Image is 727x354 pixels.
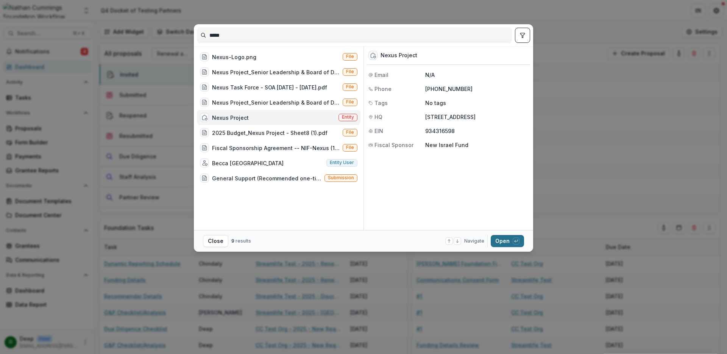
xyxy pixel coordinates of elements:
p: N/A [425,71,529,79]
span: 9 [231,238,234,244]
div: Fiscal Sponsorship Agreement -- NIF-Nexus (1).pdf [212,144,340,152]
span: HQ [374,113,382,121]
span: Email [374,71,388,79]
div: General Support (Recommended one-time support to the Nexus Project for its comprehensive, data-dr... [212,174,321,182]
span: File [346,130,354,135]
span: File [346,54,354,59]
button: Open [491,235,524,247]
span: results [236,238,251,244]
div: Nexus Task Force - SOA [DATE] - [DATE].pdf [212,83,327,91]
p: [PHONE_NUMBER] [425,85,529,93]
span: File [346,99,354,105]
div: Becca [GEOGRAPHIC_DATA] [212,159,284,167]
span: Entity [342,114,354,120]
p: New Israel Fund [425,141,529,149]
span: Fiscal Sponsor [374,141,413,149]
div: Nexus Project_Senior Leadership & Board of Directors (1).pdf [212,99,340,107]
div: Nexus-Logo.png [212,53,256,61]
button: Close [203,235,228,247]
span: File [346,69,354,74]
span: Entity user [330,160,354,165]
p: [STREET_ADDRESS] [425,113,529,121]
span: EIN [374,127,383,135]
div: Nexus Project [212,114,249,122]
div: Nexus Project_Senior Leadership & Board of Directors.pdf [212,68,340,76]
div: 2025 Budget_Nexus Project - Sheet8 (1).pdf [212,129,328,137]
p: No tags [425,99,446,107]
span: Navigate [464,238,484,244]
span: Tags [374,99,388,107]
div: Nexus Project [381,52,417,59]
span: File [346,84,354,89]
span: File [346,145,354,150]
button: toggle filters [515,28,530,43]
span: Phone [374,85,392,93]
span: Submission [328,175,354,180]
p: 934316598 [425,127,529,135]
